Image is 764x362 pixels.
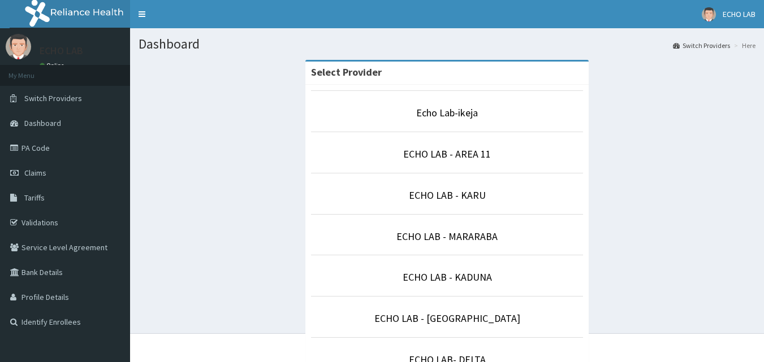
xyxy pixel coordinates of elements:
span: Claims [24,168,46,178]
img: User Image [6,34,31,59]
span: Switch Providers [24,93,82,103]
a: Online [40,62,67,69]
a: Echo Lab-ikeja [416,106,478,119]
a: ECHO LAB - AREA 11 [403,147,491,160]
a: Switch Providers [673,41,730,50]
span: ECHO LAB [723,9,756,19]
h1: Dashboard [139,37,756,51]
a: ECHO LAB - KADUNA [403,271,492,284]
a: ECHO LAB - [GEOGRAPHIC_DATA] [374,312,520,325]
strong: Select Provider [311,66,382,78]
img: User Image [702,7,716,21]
span: Dashboard [24,118,61,128]
span: Tariffs [24,193,45,203]
li: Here [731,41,756,50]
a: ECHO LAB - MARARABA [396,230,498,243]
a: ECHO LAB - KARU [409,189,486,202]
p: ECHO LAB [40,46,83,56]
